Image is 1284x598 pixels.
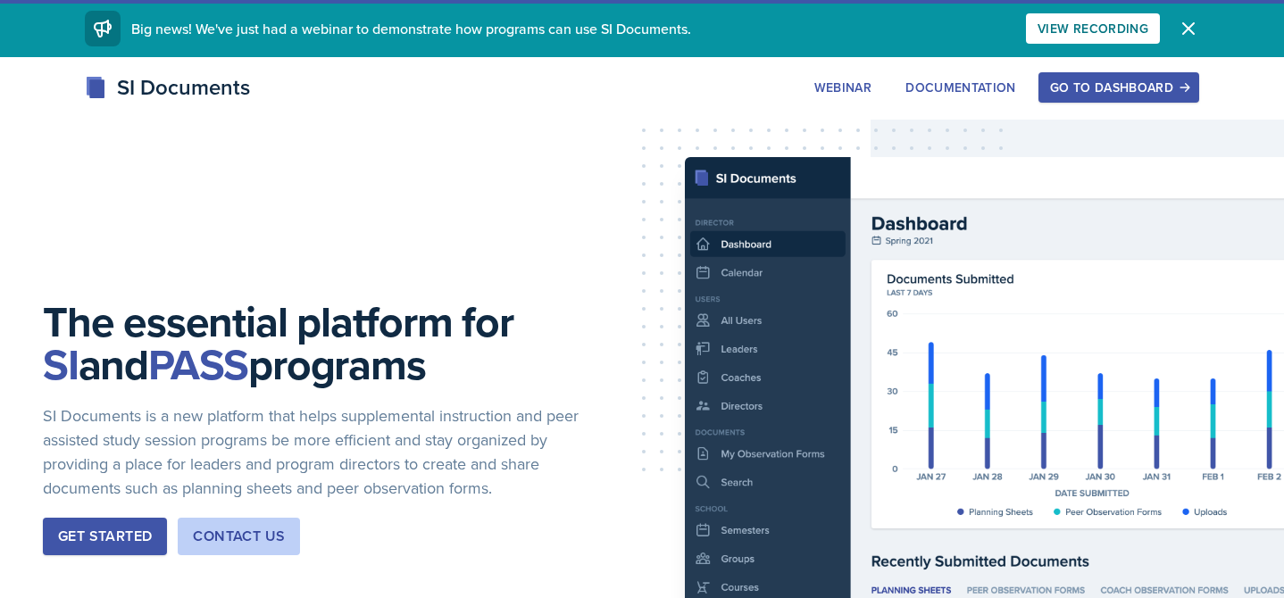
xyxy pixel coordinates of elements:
button: View Recording [1026,13,1160,44]
div: View Recording [1038,21,1148,36]
div: Contact Us [193,526,285,547]
div: Documentation [905,80,1016,95]
div: Webinar [814,80,871,95]
div: SI Documents [85,71,250,104]
button: Documentation [894,72,1028,103]
button: Webinar [803,72,883,103]
button: Go to Dashboard [1038,72,1199,103]
span: Big news! We've just had a webinar to demonstrate how programs can use SI Documents. [131,19,691,38]
button: Get Started [43,518,167,555]
div: Get Started [58,526,152,547]
div: Go to Dashboard [1050,80,1188,95]
button: Contact Us [178,518,300,555]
